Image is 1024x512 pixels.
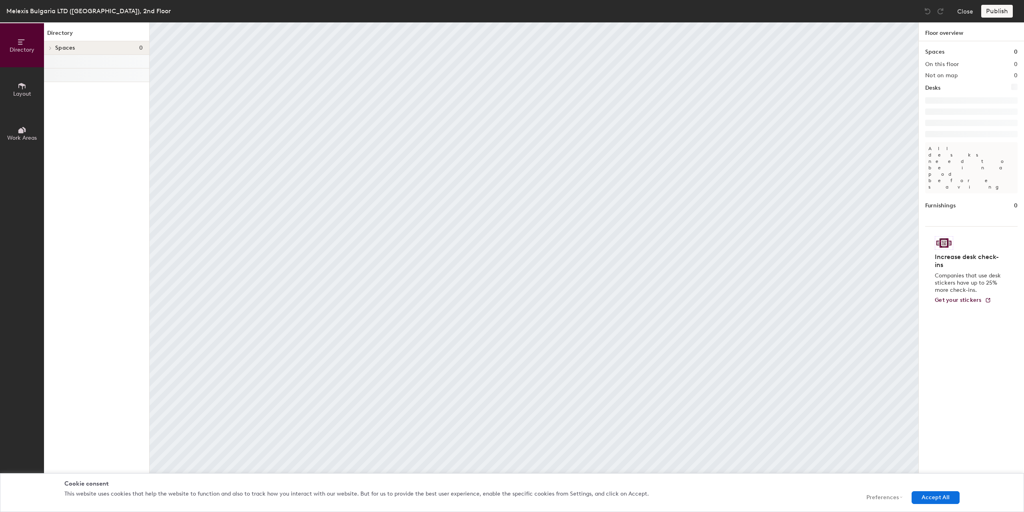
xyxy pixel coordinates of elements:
p: Companies that use desk stickers have up to 25% more check-ins. [935,272,1003,294]
span: 0 [139,45,143,51]
h4: Increase desk check-ins [935,253,1003,269]
h1: Floor overview [919,22,1024,41]
span: Get your stickers [935,297,982,303]
p: This website uses cookies that help the website to function and also to track how you interact wi... [64,490,649,498]
p: All desks need to be in a pod before saving [925,142,1018,193]
h1: Desks [925,84,940,92]
img: Redo [936,7,944,15]
span: Work Areas [7,135,37,141]
h2: On this floor [925,61,959,68]
span: Spaces [55,45,75,51]
canvas: Map [150,22,918,512]
div: Cookie consent [64,480,960,488]
button: Preferences [856,491,906,504]
h2: 0 [1014,61,1018,68]
button: Accept All [912,491,960,504]
h1: Directory [44,29,149,41]
div: Melexis Bulgaria LTD ([GEOGRAPHIC_DATA]), 2nd Floor [6,6,171,16]
span: Directory [10,46,34,53]
h2: Not on map [925,72,958,79]
h1: 0 [1014,48,1018,56]
h1: 0 [1014,201,1018,210]
img: Sticker logo [935,236,953,250]
button: Close [957,5,973,18]
h1: Furnishings [925,201,956,210]
img: Undo [924,7,932,15]
a: Get your stickers [935,297,991,304]
h2: 0 [1014,72,1018,79]
h1: Spaces [925,48,944,56]
span: Layout [13,90,31,97]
